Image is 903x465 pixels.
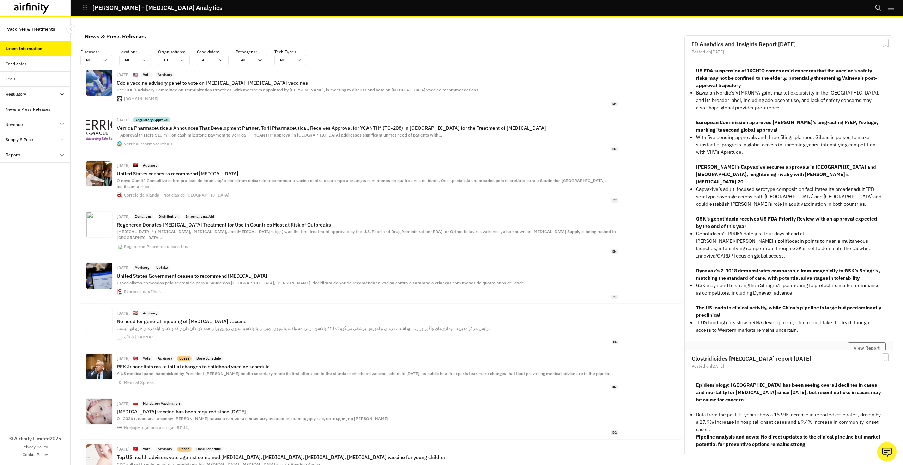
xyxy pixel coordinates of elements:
p: Data from the past 10 years show a 15.9% increase in reported case rates, driven by a 27.9% incre... [696,411,881,433]
a: Cookie Policy [23,452,48,458]
div: Expresso das Ilhas [124,290,161,294]
p: Uptake [156,265,168,270]
img: gettyimages-2217713943.jpg [86,70,112,96]
div: News & Press Releases [85,31,146,42]
div: [DATE] [117,118,130,122]
p: Advisory [158,72,172,77]
div: News & Press Releases [6,106,50,113]
img: favicon.ico [117,334,122,339]
p: Dose Schedule [196,356,221,361]
p: Advisory [143,311,157,316]
a: [DATE]AdvisoryUptakeUnited States Government ceases to recommend [MEDICAL_DATA]Especialistas nome... [80,258,681,303]
p: Candidates : [197,49,236,55]
p: Distribution [159,214,179,219]
p: No need for general injecting of [MEDICAL_DATA] vaccine [117,319,618,324]
div: [DATE] [117,356,130,361]
p: Bavarian Nordic’s VIMKUNYA gains market exclusivity in the [GEOGRAPHIC_DATA], and its broader lab... [696,89,881,111]
span: fa [612,340,618,344]
p: Advisory [158,356,172,361]
a: [DATE]🇧🇬Mandatory Vaccination[MEDICAL_DATA] vaccine has been required since [DATE].От 2026 г. вак... [80,394,681,439]
p: Location : [119,49,158,55]
span: От 2026 г. ваксината срещу [PERSON_NAME] влиза в задължителния имунизационен календар у нас, потв... [117,416,389,421]
img: 2112281_512.jpg [86,308,112,334]
div: Информационна агенция БЛИЦ [124,425,189,430]
span: Especialistas nomeados pelo secretário para a Saúde dos [GEOGRAPHIC_DATA], [PERSON_NAME], decidir... [117,280,525,285]
p: International Aid [186,214,214,219]
img: us-health-secretary-ro-2.jpg [86,354,112,379]
span: A US medical panel handpicked by President [PERSON_NAME] health secretary made its first alterati... [117,371,613,376]
div: Correio da Kianda - Notícias de [GEOGRAPHIC_DATA] [124,193,229,197]
img: sarampo-1000x600.jpg [86,161,112,186]
div: [DATE] [117,266,130,270]
img: 640x360.jpg [86,399,112,424]
div: [DATE] [117,401,130,406]
strong: GSK’s gepotidacin receives US FDA Priority Review with an approval expected by the end of this year [696,216,877,229]
div: Medical Xpress [124,380,154,385]
img: apple-icon-180x180.png [117,425,122,430]
div: [DATE] [117,447,130,451]
a: [DATE]Regulatory ApprovalVerrica Pharmaceuticals Announces That Development Partner, Torii Pharma... [80,110,681,156]
strong: Epidemiology: [GEOGRAPHIC_DATA] has been seeing overall declines in cases and mortality for [MEDI... [696,382,881,403]
p: Cdc's vaccine advisory panel to vote on [MEDICAL_DATA], [MEDICAL_DATA] vaccines [117,80,618,86]
strong: European Commission approves [PERSON_NAME]’s long-acting PrEP, Yeztugo, marking its second global... [696,119,878,133]
p: [MEDICAL_DATA] vaccine has been required since [DATE]. [117,409,618,415]
span: The CDC’s Advisory Committee on Immunization Practices, with members appointed by [PERSON_NAME], ... [117,87,479,92]
strong: Dynavax’s Z-1018 demonstrates comparable immunogenicity to GSK’s Shingrix, matching the standard ... [696,267,880,281]
div: Regulatory [6,91,26,97]
p: Regulatory Approval [135,117,168,122]
p: 🇺🇸 [133,72,138,78]
p: Diseases : [80,49,119,55]
p: Organisations : [158,49,197,55]
a: [DATE]🇬🇧VoteAdvisoryDosesDose ScheduleRFK Jr panelists make initial changes to childhood vaccine ... [80,349,681,394]
button: [PERSON_NAME] - [MEDICAL_DATA] Analytics [82,2,222,14]
p: With five pending approvals and three filings planned, Gilead is poised to make substantial progr... [696,134,881,156]
span: en [611,102,618,106]
p: GSK may need to strengthen Shingrix’s positioning to protect its market dominance as competitors,... [696,282,881,297]
strong: US FDA suspension of IXCHIQ comes amid concerns that the vaccine’s safety risks may not be confin... [696,67,877,89]
span: pt [611,198,618,203]
p: United States ceases to recommend [MEDICAL_DATA] [117,171,618,176]
div: تابناک | TABNAK [124,335,154,339]
p: 🇬🇧 [133,356,138,362]
svg: Bookmark Report [881,353,890,362]
span: pt [611,295,618,299]
p: Tech Types : [274,49,313,55]
div: [DATE] [117,311,130,315]
img: favicons_0.png [117,244,122,249]
div: [DATE] [117,215,130,219]
div: Supply & Price [6,137,33,143]
a: [DATE]🇮🇶AdvisoryNo need for general injecting of [MEDICAL_DATA] vaccineرئیس مرکز مدیریت بیماری‌ها... [80,304,681,349]
p: Advisory [143,163,157,168]
img: web-app-manifest-512x512.png [117,380,122,385]
a: Privacy Policy [22,444,48,450]
p: Vote [143,447,151,452]
div: Reports [6,152,21,158]
div: Verrica Pharmaceuticals [124,142,172,146]
span: en [611,249,618,254]
a: [DATE]🇦🇴AdvisoryUnited States ceases to recommend [MEDICAL_DATA]O novo Comité Consultivo sobre pr... [80,156,681,207]
img: 1758274489597.normal.jpeg [86,263,112,289]
strong: The US leads in clinical activity, while China’s pipeline is large but predominantly preclinical [696,304,881,318]
svg: Bookmark Report [881,38,890,47]
p: Dose Schedule [196,447,221,452]
div: Posted on [DATE] [692,50,886,54]
img: fav-01.png [117,193,122,198]
button: Close Sidebar [66,24,75,34]
p: 🇦🇴 [133,162,138,168]
p: United States Government ceases to recommend [MEDICAL_DATA] [117,273,618,279]
span: en [611,147,618,151]
p: [PERSON_NAME] - [MEDICAL_DATA] Analytics [92,5,222,11]
span: [MEDICAL_DATA] ® ([MEDICAL_DATA], [MEDICAL_DATA], and [MEDICAL_DATA]-ebgn) was the first treatmen... [117,229,616,240]
p: Vote [143,72,151,77]
div: [DATE] [117,73,130,77]
p: Vaccines & Treatments [7,23,55,36]
div: Revenue [6,121,23,128]
div: [DATE] [117,163,130,168]
p: Donations [135,214,152,219]
span: O novo Comité Consultivo sobre práticas de imunização decidiram deixar de recomendar a vacina con... [117,178,606,189]
p: Vote [143,356,151,361]
span: – Approval triggers $10 million cash milestone payment to Verrica – – YCANTH® approval in [GEOGRA... [117,132,442,138]
p: Advisory [135,265,149,270]
img: ilhas_icon.png [117,289,122,294]
strong: Pipeline analysis and news: No direct updates to the clinical pipeline but market potential for p... [696,434,880,447]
